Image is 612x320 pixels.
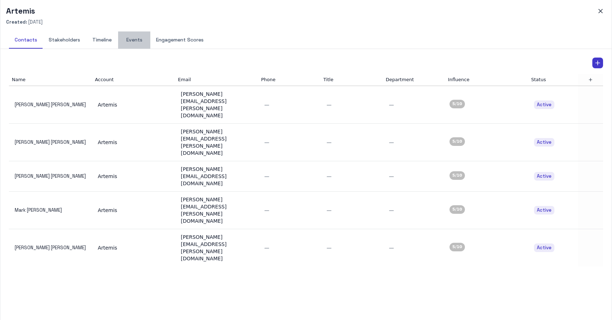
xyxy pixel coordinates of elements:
button: Events [118,31,150,49]
button: Engagement Scores [150,31,209,49]
div: 5 /10 [450,100,465,108]
div: Title [324,76,380,83]
span: — [264,139,269,145]
div: [PERSON_NAME][EMAIL_ADDRESS][PERSON_NAME][DOMAIN_NAME] [181,196,252,225]
span: — [389,139,394,145]
div: 5 /10 [450,205,465,214]
div: 5 /10 [450,137,465,146]
div: Department [386,76,442,83]
span: — [326,245,331,251]
button: Add Contact [592,58,603,68]
div: Status [531,76,575,83]
span: — [264,207,269,213]
div: [PERSON_NAME][EMAIL_ADDRESS][PERSON_NAME][DOMAIN_NAME] [181,233,252,262]
span: — [389,207,394,213]
div: Artemis [98,173,169,180]
div: Artemis [98,207,169,214]
span: — [389,102,394,108]
span: Active [534,244,554,251]
span: — [326,102,331,108]
span: — [326,207,331,213]
div: [PERSON_NAME][EMAIL_ADDRESS][PERSON_NAME][DOMAIN_NAME] [181,128,252,157]
span: — [326,139,331,145]
div: 5 /10 [450,243,465,251]
span: — [389,173,394,179]
div: Add new column [578,74,603,85]
span: Active [534,139,554,146]
div: Email [178,76,255,83]
div: Phone [261,76,317,83]
div: [PERSON_NAME][EMAIL_ADDRESS][PERSON_NAME][DOMAIN_NAME] [181,90,252,119]
span: Active [534,207,554,214]
button: Timeline [86,31,118,49]
span: — [326,173,331,179]
span: — [389,245,394,251]
span: — [264,245,269,251]
div: [PERSON_NAME][EMAIL_ADDRESS][DOMAIN_NAME] [181,166,252,187]
span: — [264,173,269,179]
div: Artemis [98,139,169,146]
span: — [264,102,269,108]
span: Active [534,101,554,108]
div: Artemis [98,244,169,251]
div: Account [95,76,172,83]
div: Artemis [98,101,169,108]
div: Influence [448,76,525,83]
span: Active [534,173,554,180]
div: 5 /10 [450,171,465,180]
